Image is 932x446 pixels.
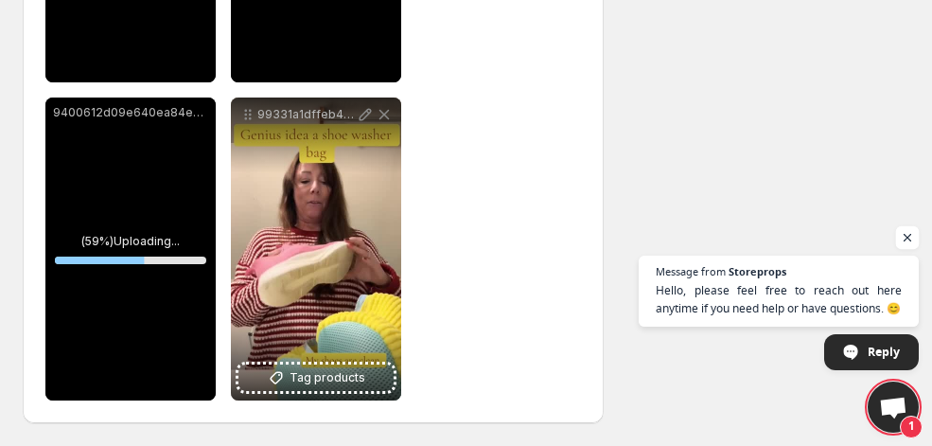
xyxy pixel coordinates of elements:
span: Message from [656,266,726,277]
span: Storeprops [729,266,786,277]
button: Tag products [238,365,394,391]
span: Hello, please feel free to reach out here anytime if you need help or have questions. 😊 [656,281,902,317]
p: 9400612d09e640ea84e99f3b71002f1b.HD-720p-3.0Mbps-49701184.mp4 [53,105,208,120]
p: 99331a1dffeb4acaa289558d4e2fe9afHD-720p-30Mbps-49701187 [257,107,356,122]
div: 99331a1dffeb4acaa289558d4e2fe9afHD-720p-30Mbps-49701187Tag products [231,98,401,401]
span: Tag products [290,368,365,387]
a: Open chat [868,382,919,433]
span: Reply [868,335,900,368]
span: 1 [900,416,923,438]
